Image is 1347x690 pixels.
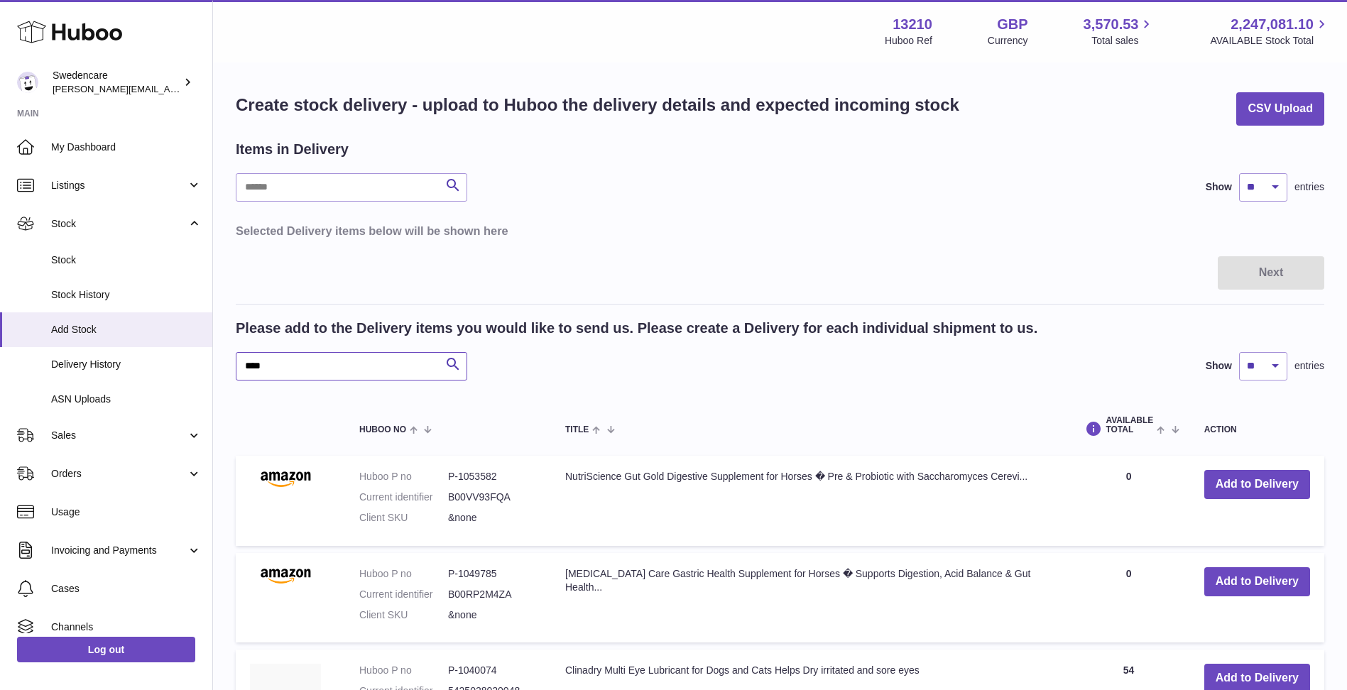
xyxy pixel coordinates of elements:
span: Invoicing and Payments [51,544,187,557]
span: entries [1294,180,1324,194]
div: Swedencare [53,69,180,96]
dt: Huboo P no [359,567,448,581]
span: Listings [51,179,187,192]
dd: P-1053582 [448,470,537,483]
h3: Selected Delivery items below will be shown here [236,223,1324,239]
h2: Please add to the Delivery items you would like to send us. Please create a Delivery for each ind... [236,319,1037,338]
span: Huboo no [359,425,406,434]
label: Show [1206,359,1232,373]
dd: B00RP2M4ZA [448,588,537,601]
td: [MEDICAL_DATA] Care Gastric Health Supplement for Horses � Supports Digestion, Acid Balance & Gut... [551,553,1067,643]
dd: P-1049785 [448,567,537,581]
dt: Client SKU [359,608,448,622]
dd: P-1040074 [448,664,537,677]
span: Delivery History [51,358,202,371]
span: Stock History [51,288,202,302]
div: Currency [988,34,1028,48]
a: Log out [17,637,195,662]
span: Stock [51,253,202,267]
td: 0 [1067,553,1189,643]
img: Gastro Care Gastric Health Supplement for Horses � Supports Digestion, Acid Balance & Gut Health... [250,567,321,584]
span: Cases [51,582,202,596]
span: Add Stock [51,323,202,336]
button: CSV Upload [1236,92,1324,126]
div: Action [1204,425,1310,434]
dt: Current identifier [359,588,448,601]
span: AVAILABLE Stock Total [1210,34,1330,48]
span: 3,570.53 [1084,15,1139,34]
dt: Current identifier [359,491,448,504]
a: 3,570.53 Total sales [1084,15,1155,48]
td: NutriScience Gut Gold Digestive Supplement for Horses � Pre & Probiotic with Saccharomyces Cerevi... [551,456,1067,546]
button: Add to Delivery [1204,470,1310,499]
img: NutriScience Gut Gold Digestive Supplement for Horses � Pre & Probiotic with Saccharomyces Cerevi... [250,470,321,487]
span: entries [1294,359,1324,373]
h1: Create stock delivery - upload to Huboo the delivery details and expected incoming stock [236,94,959,116]
a: 2,247,081.10 AVAILABLE Stock Total [1210,15,1330,48]
dt: Huboo P no [359,470,448,483]
span: 2,247,081.10 [1231,15,1314,34]
span: Total sales [1091,34,1155,48]
button: Add to Delivery [1204,567,1310,596]
strong: 13210 [893,15,932,34]
span: Title [565,425,589,434]
div: Huboo Ref [885,34,932,48]
dt: Huboo P no [359,664,448,677]
span: Orders [51,467,187,481]
dd: &none [448,608,537,622]
dd: B00VV93FQA [448,491,537,504]
span: [PERSON_NAME][EMAIL_ADDRESS][PERSON_NAME][DOMAIN_NAME] [53,83,361,94]
span: ASN Uploads [51,393,202,406]
span: Usage [51,505,202,519]
td: 0 [1067,456,1189,546]
dt: Client SKU [359,511,448,525]
h2: Items in Delivery [236,140,349,159]
label: Show [1206,180,1232,194]
span: Sales [51,429,187,442]
strong: GBP [997,15,1027,34]
img: daniel.corbridge@swedencare.co.uk [17,72,38,93]
span: Channels [51,620,202,634]
span: AVAILABLE Total [1106,416,1153,434]
span: Stock [51,217,187,231]
span: My Dashboard [51,141,202,154]
dd: &none [448,511,537,525]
